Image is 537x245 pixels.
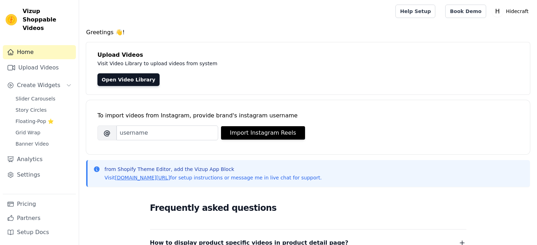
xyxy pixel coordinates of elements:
p: from Shopify Theme Editor, add the Vizup App Block [105,166,322,173]
h4: Upload Videos [97,51,519,59]
text: H [495,8,500,15]
h2: Frequently asked questions [150,201,466,215]
button: Create Widgets [3,78,76,92]
button: H Hidecraft [492,5,531,18]
span: Story Circles [16,106,47,114]
a: Upload Videos [3,61,76,75]
a: Banner Video [11,139,76,149]
a: [DOMAIN_NAME][URL] [115,175,170,180]
a: Grid Wrap [11,128,76,137]
p: Visit Video Library to upload videos from system [97,59,414,68]
span: @ [97,125,117,140]
a: Partners [3,211,76,225]
a: Setup Docs [3,225,76,239]
p: Hidecraft [503,5,531,18]
p: Visit for setup instructions or message me in live chat for support. [105,174,322,181]
span: Slider Carousels [16,95,55,102]
a: Pricing [3,197,76,211]
button: Import Instagram Reels [221,126,305,140]
a: Help Setup [395,5,435,18]
a: Open Video Library [97,73,160,86]
span: Vizup Shoppable Videos [23,7,73,32]
span: Create Widgets [17,81,60,90]
span: Floating-Pop ⭐ [16,118,54,125]
a: Slider Carousels [11,94,76,104]
a: Floating-Pop ⭐ [11,116,76,126]
a: Home [3,45,76,59]
a: Settings [3,168,76,182]
a: Story Circles [11,105,76,115]
img: Vizup [6,14,17,25]
a: Book Demo [445,5,486,18]
a: Analytics [3,152,76,166]
span: Grid Wrap [16,129,40,136]
div: To import videos from Instagram, provide brand's instagram username [97,111,519,120]
h4: Greetings 👋! [86,28,530,37]
input: username [117,125,218,140]
span: Banner Video [16,140,49,147]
